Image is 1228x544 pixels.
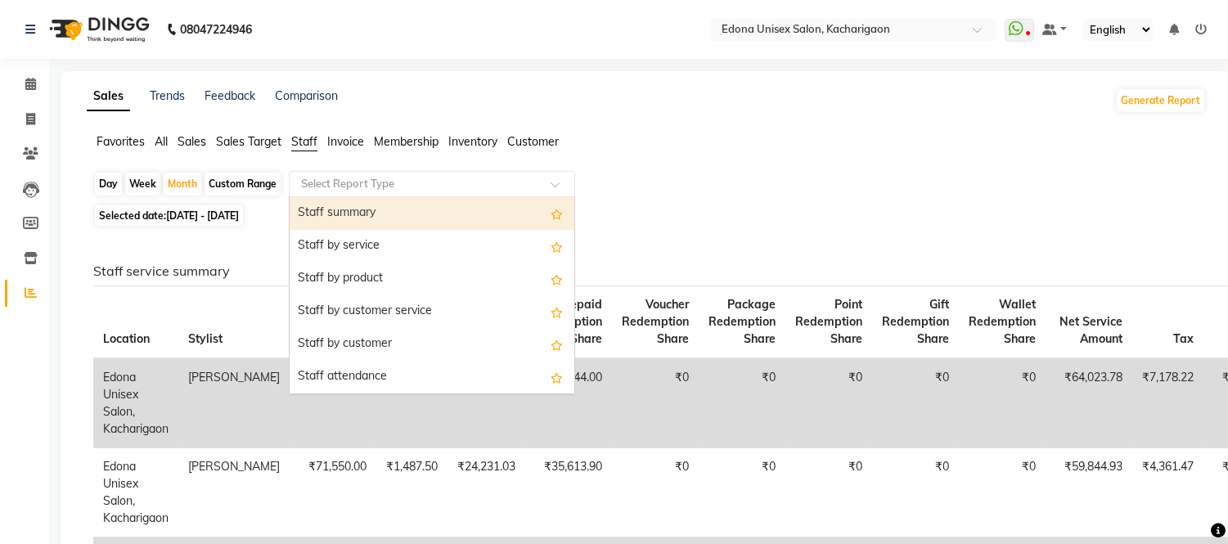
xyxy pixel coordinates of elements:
[290,448,376,537] td: ₹71,550.00
[551,204,563,223] span: Add this report to Favorites List
[291,134,317,149] span: Staff
[699,448,785,537] td: ₹0
[374,134,439,149] span: Membership
[795,297,862,346] span: Point Redemption Share
[448,134,497,149] span: Inventory
[188,331,223,346] span: Stylist
[178,448,290,537] td: [PERSON_NAME]
[872,358,959,448] td: ₹0
[290,358,376,448] td: ₹81,610.00
[180,7,252,52] b: 08047224946
[290,230,574,263] div: Staff by service
[93,263,1193,279] h6: Staff service summary
[872,448,959,537] td: ₹0
[1132,358,1203,448] td: ₹7,178.22
[1173,331,1194,346] span: Tax
[551,269,563,289] span: Add this report to Favorites List
[969,297,1036,346] span: Wallet Redemption Share
[42,7,154,52] img: logo
[448,448,525,537] td: ₹24,231.03
[166,209,239,222] span: [DATE] - [DATE]
[622,297,689,346] span: Voucher Redemption Share
[507,134,559,149] span: Customer
[699,358,785,448] td: ₹0
[275,88,338,103] a: Comparison
[95,205,243,226] span: Selected date:
[448,358,525,448] td: ₹39,879.78
[612,358,699,448] td: ₹0
[178,358,290,448] td: [PERSON_NAME]
[93,448,178,537] td: Edona Unisex Salon, Kacharigaon
[959,448,1046,537] td: ₹0
[708,297,776,346] span: Package Redemption Share
[785,448,872,537] td: ₹0
[1117,89,1204,112] button: Generate Report
[155,134,168,149] span: All
[525,358,612,448] td: ₹24,144.00
[205,88,255,103] a: Feedback
[1132,448,1203,537] td: ₹4,361.47
[1046,358,1132,448] td: ₹64,023.78
[87,82,130,111] a: Sales
[216,134,281,149] span: Sales Target
[150,88,185,103] a: Trends
[95,173,122,196] div: Day
[290,197,574,230] div: Staff summary
[103,331,150,346] span: Location
[289,196,575,394] ng-dropdown-panel: Options list
[1046,448,1132,537] td: ₹59,844.93
[551,302,563,321] span: Add this report to Favorites List
[376,448,448,537] td: ₹1,487.50
[525,448,612,537] td: ₹35,613.90
[376,358,448,448] td: ₹6,552.00
[1059,314,1122,346] span: Net Service Amount
[97,134,145,149] span: Favorites
[290,328,574,361] div: Staff by customer
[959,358,1046,448] td: ₹0
[93,358,178,448] td: Edona Unisex Salon, Kacharigaon
[551,367,563,387] span: Add this report to Favorites List
[290,263,574,295] div: Staff by product
[551,236,563,256] span: Add this report to Favorites List
[178,134,206,149] span: Sales
[327,134,364,149] span: Invoice
[125,173,160,196] div: Week
[882,297,949,346] span: Gift Redemption Share
[290,361,574,393] div: Staff attendance
[205,173,281,196] div: Custom Range
[612,448,699,537] td: ₹0
[551,335,563,354] span: Add this report to Favorites List
[290,295,574,328] div: Staff by customer service
[785,358,872,448] td: ₹0
[164,173,201,196] div: Month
